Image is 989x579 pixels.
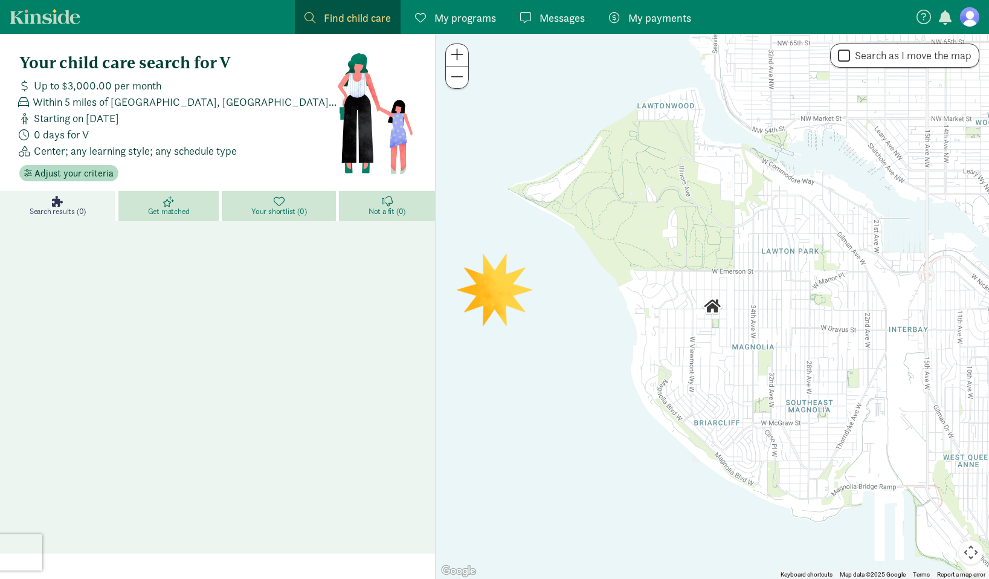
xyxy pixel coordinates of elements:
a: Get matched [118,191,222,221]
img: Google [439,563,478,579]
button: Map camera controls [959,540,983,564]
span: Messages [540,10,585,26]
button: Keyboard shortcuts [781,571,833,579]
span: Center; any learning style; any schedule type [34,143,237,159]
span: Not a fit (0) [369,207,405,216]
span: My programs [434,10,496,26]
a: Terms [913,571,930,578]
button: Adjust your criteria [19,165,118,182]
div: Click to see details [702,296,723,317]
span: Map data ©2025 Google [840,571,906,578]
span: 0 days for V [34,126,89,143]
a: Not a fit (0) [339,191,435,221]
a: Report a map error [937,571,985,578]
a: Open this area in Google Maps (opens a new window) [439,563,478,579]
span: Your shortlist (0) [251,207,306,216]
span: Adjust your criteria [34,166,114,181]
a: Your shortlist (0) [222,191,339,221]
a: Kinside [10,9,80,24]
span: Up to $3,000.00 per month [34,77,161,94]
h4: Your child care search for V [19,53,337,73]
span: Find child care [324,10,391,26]
span: My payments [628,10,691,26]
label: Search as I move the map [850,48,971,63]
span: Starting on [DATE] [34,110,119,126]
span: Get matched [148,207,190,216]
span: Within 5 miles of [GEOGRAPHIC_DATA], [GEOGRAPHIC_DATA] 98199 [33,94,337,110]
span: Search results (0) [30,207,86,216]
